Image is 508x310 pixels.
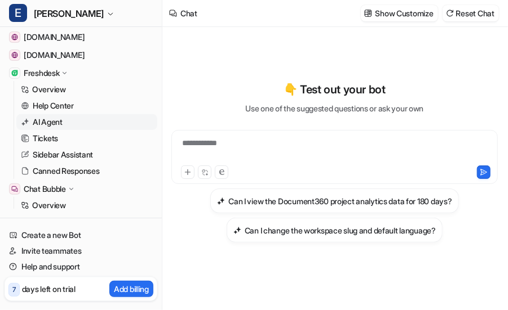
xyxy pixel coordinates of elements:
[12,285,16,295] p: 7
[16,163,157,179] a: Canned Responses
[284,81,385,98] p: 👇 Test out your bot
[245,102,423,114] p: Use one of the suggested questions or ask your own
[228,195,452,207] h3: Can I view the Document360 project analytics data for 180 days?
[9,4,27,22] span: E
[16,147,157,163] a: Sidebar Assistant
[446,9,454,17] img: reset
[16,131,157,146] a: Tickets
[245,224,436,236] h3: Can I change the workspace slug and default language?
[33,100,74,111] p: Help Center
[5,227,157,243] a: Create a new Bot
[210,188,458,213] button: Can I view the Document360 project analytics data for 180 days?Can I view the Document360 project...
[24,183,66,195] p: Chat Bubble
[34,6,104,21] span: [PERSON_NAME]
[16,114,157,130] a: AI Agent
[5,47,157,63] a: identity.document360.io[DOMAIN_NAME]
[5,29,157,45] a: docs.document360.com[DOMAIN_NAME]
[180,7,197,19] div: Chat
[24,68,59,79] p: Freshdesk
[22,283,76,295] p: days left on trial
[33,149,93,160] p: Sidebar Assistant
[5,259,157,275] a: Help and support
[11,186,18,192] img: Chat Bubble
[5,243,157,259] a: Invite teammates
[364,9,372,17] img: customize
[227,218,443,242] button: Can I change the workspace slug and default language?Can I change the workspace slug and default ...
[24,32,85,43] span: [DOMAIN_NAME]
[33,133,58,144] p: Tickets
[32,200,66,211] p: Overview
[443,5,499,21] button: Reset Chat
[16,82,157,97] a: Overview
[114,283,149,295] p: Add billing
[33,165,100,177] p: Canned Responses
[233,226,241,235] img: Can I change the workspace slug and default language?
[109,281,153,297] button: Add billing
[16,197,157,213] a: Overview
[11,52,18,59] img: identity.document360.io
[16,98,157,114] a: Help Center
[33,116,63,128] p: AI Agent
[11,34,18,41] img: docs.document360.com
[376,7,434,19] p: Show Customize
[217,197,225,205] img: Can I view the Document360 project analytics data for 180 days?
[361,5,438,21] button: Show Customize
[24,50,85,61] span: [DOMAIN_NAME]
[11,70,18,77] img: Freshdesk
[32,84,66,95] p: Overview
